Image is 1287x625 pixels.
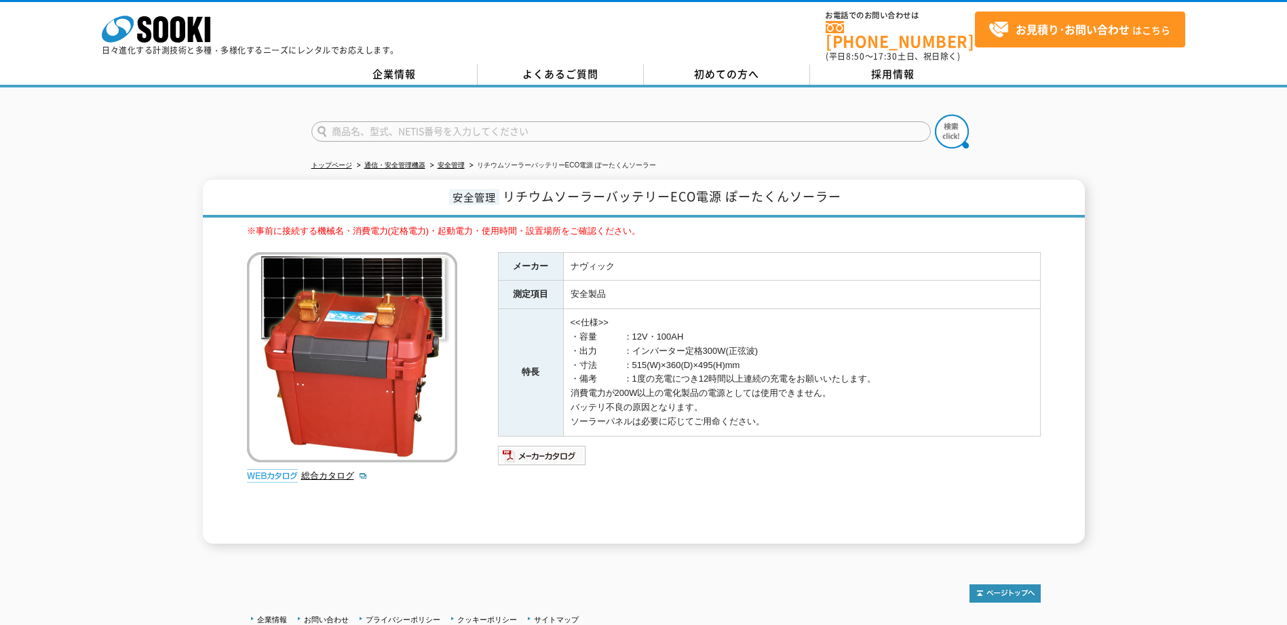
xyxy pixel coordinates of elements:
[498,309,563,436] th: 特長
[301,470,368,481] a: 総合カタログ
[467,159,656,173] li: リチウムソーラーバッテリーECO電源 ぽーたくんソーラー
[498,252,563,281] th: メーカー
[694,66,759,81] span: 初めての方へ
[969,584,1041,603] img: トップページへ
[498,453,587,464] a: メーカーカタログ
[449,189,499,205] span: 安全管理
[102,46,399,54] p: 日々進化する計測技術と多種・多様化するニーズにレンタルでお応えします。
[563,309,1040,436] td: <<仕様>> ・容量 ：12V・100AH ・出力 ：インバーター定格300W(正弦波) ・寸法 ：515(W)×360(D)×495(H)mm ・備考 ：1度の充電につき12時間以上連続の充電...
[478,64,644,85] a: よくあるご質問
[826,50,960,62] span: (平日 ～ 土日、祝日除く)
[935,115,969,148] img: btn_search.png
[563,252,1040,281] td: ナヴィック
[247,226,641,236] span: ※事前に接続する機械名・消費電力(定格電力)・起動電力・使用時間・設置場所をご確認ください。
[534,616,579,624] a: サイトマップ
[503,187,841,205] span: リチウムソーラーバッテリーECO電源 ぽーたくんソーラー
[563,281,1040,309] td: 安全製品
[988,20,1170,40] span: はこちら
[438,161,465,169] a: 安全管理
[498,281,563,309] th: 測定項目
[975,12,1185,47] a: お見積り･お問い合わせはこちら
[311,161,352,169] a: トップページ
[457,616,517,624] a: クッキーポリシー
[826,21,975,49] a: [PHONE_NUMBER]
[498,445,587,466] img: メーカーカタログ
[247,469,298,483] img: webカタログ
[644,64,810,85] a: 初めての方へ
[257,616,287,624] a: 企業情報
[364,161,425,169] a: 通信・安全管理機器
[311,64,478,85] a: 企業情報
[304,616,349,624] a: お問い合わせ
[846,50,865,62] span: 8:50
[1016,21,1130,37] strong: お見積り･お問い合わせ
[366,616,440,624] a: プライバシーポリシー
[311,121,931,142] input: 商品名、型式、NETIS番号を入力してください
[873,50,898,62] span: 17:30
[826,12,975,20] span: お電話でのお問い合わせは
[247,252,457,462] img: リチウムソーラーバッテリーECO電源 ぽーたくんソーラー
[810,64,976,85] a: 採用情報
